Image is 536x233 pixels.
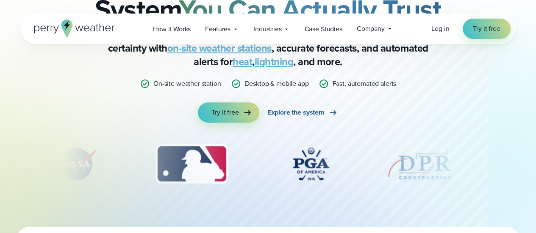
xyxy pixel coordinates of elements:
[47,143,106,185] img: NASA.svg
[431,24,449,34] a: Log in
[233,54,252,69] a: heat
[277,143,345,185] img: PGA.svg
[211,107,239,118] span: Try it free
[63,143,473,189] div: slideshow
[304,24,342,34] span: Case Studies
[463,19,510,39] a: Try it free
[386,143,453,185] img: DPR-Construction.svg
[357,24,385,34] span: Company
[253,24,281,34] span: Industries
[268,107,325,118] span: Explore the system
[473,24,500,34] span: Try it free
[386,143,453,185] div: 5 of 12
[431,24,449,33] span: Log in
[244,79,308,89] p: Desktop & mobile app
[255,54,294,69] a: lightning
[297,20,349,38] a: Case Studies
[153,24,191,34] span: How it Works
[47,143,106,185] div: 2 of 12
[198,102,259,123] a: Try it free
[205,24,231,34] span: Features
[332,79,396,89] p: Fast, automated alerts
[167,41,272,56] a: on-site weather stations
[147,143,236,185] div: 3 of 12
[277,143,345,185] div: 4 of 12
[146,20,198,38] a: How it Works
[153,79,221,89] p: On-site weather station
[147,143,236,185] img: MLB.svg
[268,102,338,123] a: Explore the system
[99,28,438,69] p: Stop relying on weather apps with inaccurate data — Perry Weather delivers certainty with , accur...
